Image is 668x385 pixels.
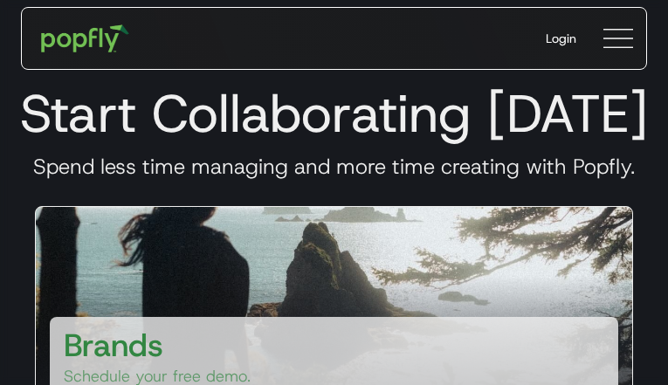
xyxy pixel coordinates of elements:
[14,154,654,180] h3: Spend less time managing and more time creating with Popfly.
[14,82,654,145] h1: Start Collaborating [DATE]
[29,12,141,65] a: home
[64,324,163,366] h3: Brands
[546,30,576,47] div: Login
[532,16,590,61] a: Login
